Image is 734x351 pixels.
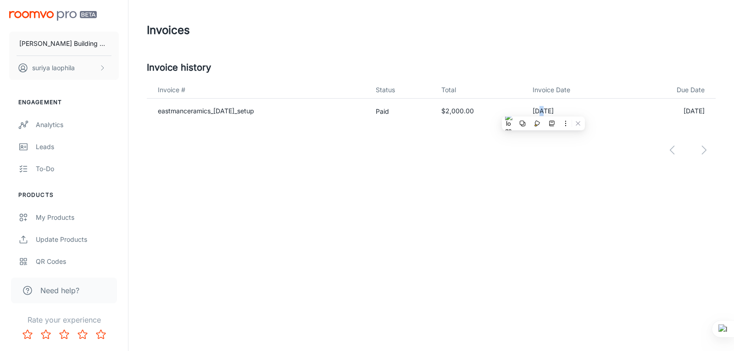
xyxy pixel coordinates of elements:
h1: Invoices [147,22,190,39]
button: [PERSON_NAME] Building Material [9,32,119,56]
th: Invoice # [147,82,368,99]
button: suriya laophila [9,56,119,80]
p: suriya laophila [32,63,75,73]
h5: Invoice history [147,61,716,74]
td: $2,000.00 [434,99,525,124]
a: eastmanceramics_[DATE]_setup [158,107,254,115]
div: Analytics [36,120,119,130]
td: [DATE] [525,99,626,124]
div: To-do [36,164,119,174]
img: Roomvo PRO Beta [9,11,97,21]
p: [PERSON_NAME] Building Material [19,39,109,49]
th: Invoice Date [525,82,626,99]
th: Total [434,82,525,99]
td: [DATE] [626,99,716,124]
th: Due Date [626,82,716,99]
th: Status [368,82,434,99]
p: Paid [376,106,427,116]
div: Leads [36,142,119,152]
